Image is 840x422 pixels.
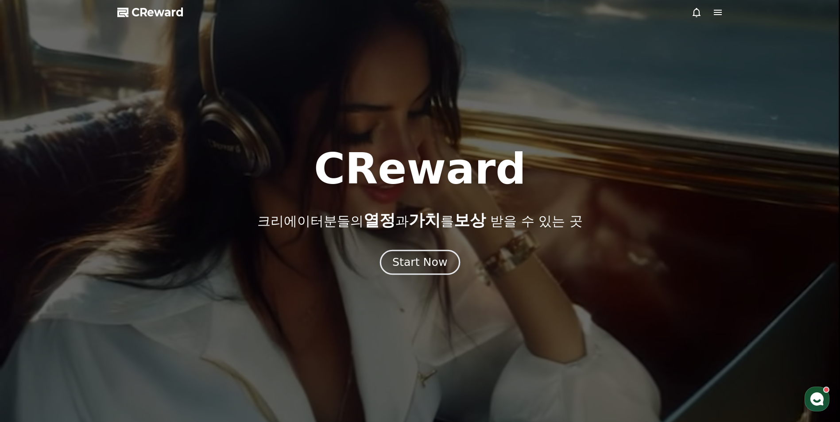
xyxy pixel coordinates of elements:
[137,294,147,301] span: 설정
[454,211,486,229] span: 보상
[58,280,114,303] a: 대화
[392,255,447,270] div: Start Now
[114,280,170,303] a: 설정
[382,259,458,268] a: Start Now
[314,148,526,190] h1: CReward
[28,294,33,301] span: 홈
[81,294,92,301] span: 대화
[409,211,441,229] span: 가치
[257,211,582,229] p: 크리에이터분들의 과 를 받을 수 있는 곳
[364,211,395,229] span: 열정
[380,250,460,275] button: Start Now
[3,280,58,303] a: 홈
[117,5,184,19] a: CReward
[132,5,184,19] span: CReward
